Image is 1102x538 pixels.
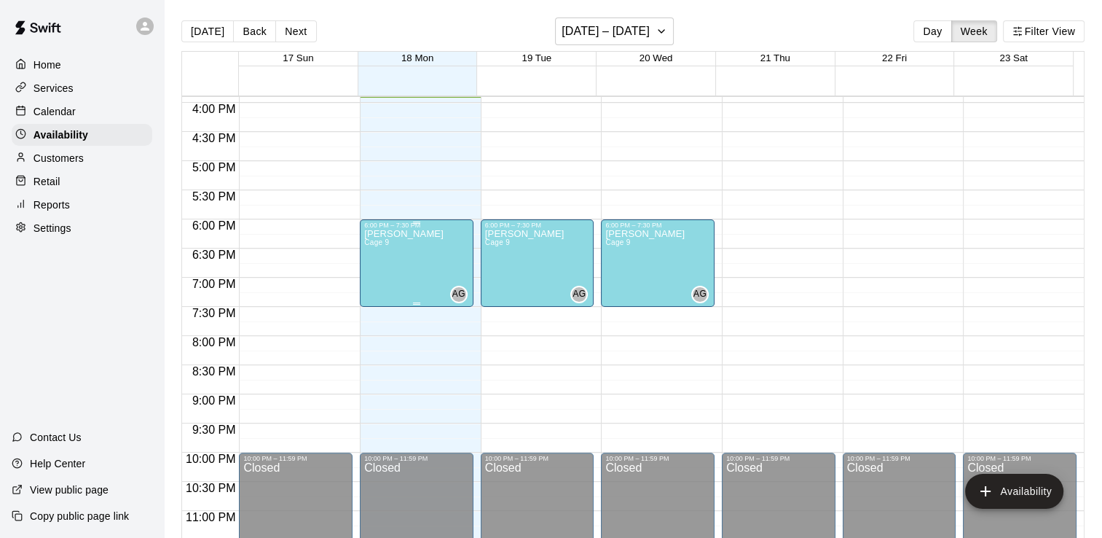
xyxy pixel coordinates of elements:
[34,128,88,142] p: Availability
[12,77,152,99] a: Services
[401,52,433,63] button: 18 Mon
[639,52,673,63] button: 20 Wed
[360,219,473,307] div: 6:00 PM – 7:30 PM: Available
[189,249,240,261] span: 6:30 PM
[726,455,831,462] div: 10:00 PM – 11:59 PM
[12,194,152,216] a: Reports
[882,52,907,63] button: 22 Fri
[364,455,469,462] div: 10:00 PM – 11:59 PM
[189,190,240,203] span: 5:30 PM
[189,424,240,436] span: 9:30 PM
[189,278,240,290] span: 7:00 PM
[967,455,1072,462] div: 10:00 PM – 11:59 PM
[30,456,85,471] p: Help Center
[605,455,710,462] div: 10:00 PM – 11:59 PM
[30,509,129,523] p: Copy public page link
[34,151,84,165] p: Customers
[522,52,551,63] button: 19 Tue
[182,482,239,494] span: 10:30 PM
[34,104,76,119] p: Calendar
[485,455,590,462] div: 10:00 PM – 11:59 PM
[189,394,240,407] span: 9:00 PM
[691,286,709,303] div: Ashley Gardner
[34,81,74,95] p: Services
[182,511,239,523] span: 11:00 PM
[12,147,152,169] a: Customers
[30,483,109,497] p: View public page
[189,365,240,378] span: 8:30 PM
[34,58,61,72] p: Home
[30,430,82,445] p: Contact Us
[189,103,240,115] span: 4:00 PM
[275,20,316,42] button: Next
[189,219,240,232] span: 6:00 PM
[913,20,951,42] button: Day
[562,21,650,42] h6: [DATE] – [DATE]
[34,174,60,189] p: Retail
[760,52,790,63] button: 21 Thu
[601,219,715,307] div: 6:00 PM – 7:30 PM: Available
[605,238,630,246] span: Cage 9
[999,52,1028,63] button: 23 Sat
[181,20,234,42] button: [DATE]
[965,474,1063,509] button: add
[481,219,594,307] div: 6:00 PM – 7:30 PM: Available
[233,20,276,42] button: Back
[12,101,152,122] a: Calendar
[283,52,313,63] button: 17 Sun
[12,217,152,239] a: Settings
[951,20,997,42] button: Week
[34,221,71,235] p: Settings
[452,287,465,302] span: AG
[605,222,710,229] div: 6:00 PM – 7:30 PM
[12,124,152,146] a: Availability
[12,54,152,76] a: Home
[189,132,240,144] span: 4:30 PM
[182,453,239,465] span: 10:00 PM
[450,286,468,303] div: Ashley Gardner
[570,286,588,303] div: Ashley Gardner
[555,17,674,45] button: [DATE] – [DATE]
[34,198,70,212] p: Reports
[189,307,240,319] span: 7:30 PM
[243,455,348,462] div: 10:00 PM – 11:59 PM
[189,336,240,348] span: 8:00 PM
[364,222,469,229] div: 6:00 PM – 7:30 PM
[485,222,590,229] div: 6:00 PM – 7:30 PM
[847,455,952,462] div: 10:00 PM – 11:59 PM
[12,171,152,192] a: Retail
[693,287,707,302] span: AG
[1003,20,1085,42] button: Filter View
[572,287,586,302] span: AG
[485,238,510,246] span: Cage 9
[189,161,240,174] span: 5:00 PM
[364,238,389,246] span: Cage 9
